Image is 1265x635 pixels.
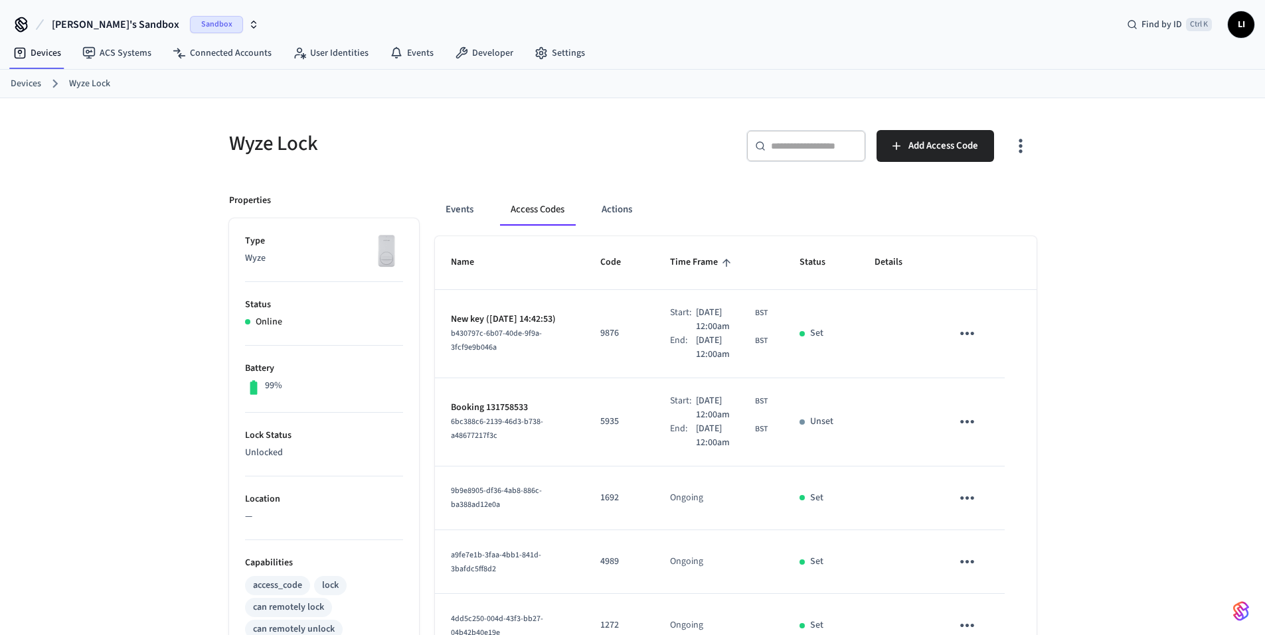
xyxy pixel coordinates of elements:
p: Lock Status [245,429,403,443]
a: Devices [11,77,41,91]
p: Status [245,298,403,312]
span: [DATE] 12:00am [696,334,752,362]
p: Set [810,491,823,505]
td: Ongoing [654,466,784,530]
span: Add Access Code [908,137,978,155]
p: Online [256,315,282,329]
span: BST [755,395,768,407]
span: Time Frame [670,252,735,273]
p: 5935 [600,415,638,429]
span: [PERSON_NAME]'s Sandbox [52,17,179,33]
button: Access Codes [500,194,575,226]
p: New key ([DATE] 14:42:53) [451,313,568,326]
span: Sandbox [190,16,243,33]
p: 4989 [600,555,638,569]
span: [DATE] 12:00am [696,422,752,450]
div: Start: [670,306,696,334]
a: Settings [524,41,596,65]
p: Unset [810,415,833,429]
span: Ctrl K [1186,18,1212,31]
button: Events [435,194,484,226]
button: LI [1228,11,1254,38]
div: End: [670,422,696,450]
button: Add Access Code [877,130,994,162]
span: 6bc388c6-2139-46d3-b738-a48677217f3c [451,416,543,441]
span: Code [600,252,638,273]
p: Unlocked [245,446,403,460]
a: Events [379,41,444,65]
span: a9fe7e1b-3faa-4bb1-841d-3bafdc5ff8d2 [451,549,541,575]
img: Wyze Lock [370,234,403,267]
p: 1692 [600,491,638,505]
span: b430797c-6b07-40de-9f9a-3fcf9e9b046a [451,328,542,353]
span: 9b9e8905-df36-4ab8-886c-ba388ad12e0a [451,485,542,510]
span: BST [755,307,768,319]
img: SeamLogoGradient.69752ec5.svg [1233,600,1249,622]
span: [DATE] 12:00am [696,306,752,334]
p: Type [245,234,403,248]
td: Ongoing [654,530,784,594]
span: LI [1229,13,1253,36]
span: BST [755,335,768,347]
a: Devices [3,41,72,65]
span: Find by ID [1141,18,1182,31]
div: Find by IDCtrl K [1116,13,1223,36]
span: Status [800,252,843,273]
p: Capabilities [245,556,403,570]
a: ACS Systems [72,41,162,65]
p: Booking 131758533 [451,401,568,415]
div: Europe/London [696,394,768,422]
div: Start: [670,394,696,422]
p: Location [245,492,403,506]
h5: Wyze Lock [229,130,625,157]
button: Actions [591,194,643,226]
p: Properties [229,194,271,208]
div: lock [322,579,339,593]
p: Set [810,618,823,632]
p: Set [810,326,823,340]
p: Wyze [245,251,403,265]
div: End: [670,334,696,362]
span: Details [875,252,920,273]
p: 9876 [600,326,638,340]
div: ant example [435,194,1037,226]
div: Europe/London [696,422,768,450]
span: Name [451,252,491,273]
a: User Identities [282,41,379,65]
p: Set [810,555,823,569]
p: 99% [265,379,282,393]
p: 1272 [600,618,638,632]
p: Battery [245,362,403,376]
div: access_code [253,579,302,593]
a: Wyze Lock [69,77,110,91]
div: Europe/London [696,334,768,362]
p: — [245,510,403,524]
span: [DATE] 12:00am [696,394,752,422]
div: Europe/London [696,306,768,334]
a: Developer [444,41,524,65]
a: Connected Accounts [162,41,282,65]
span: BST [755,423,768,435]
div: can remotely lock [253,600,324,614]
